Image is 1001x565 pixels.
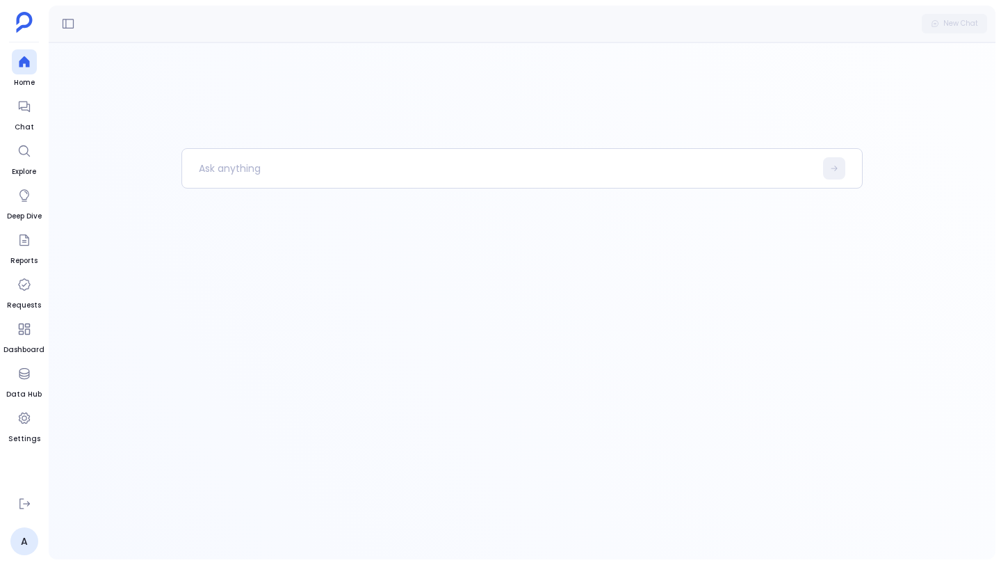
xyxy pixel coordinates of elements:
a: Data Hub [6,361,42,400]
a: Explore [12,138,37,177]
a: Home [12,49,37,88]
a: Dashboard [3,317,44,356]
a: Settings [8,406,40,445]
span: Explore [12,166,37,177]
span: Chat [12,122,37,133]
a: Requests [7,272,41,311]
span: Reports [10,255,38,266]
span: Requests [7,300,41,311]
span: Home [12,77,37,88]
a: Chat [12,94,37,133]
span: Settings [8,433,40,445]
a: Reports [10,228,38,266]
span: Deep Dive [7,211,42,222]
span: Data Hub [6,389,42,400]
img: petavue logo [16,12,33,33]
a: A [10,527,38,555]
a: Deep Dive [7,183,42,222]
span: Dashboard [3,344,44,356]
